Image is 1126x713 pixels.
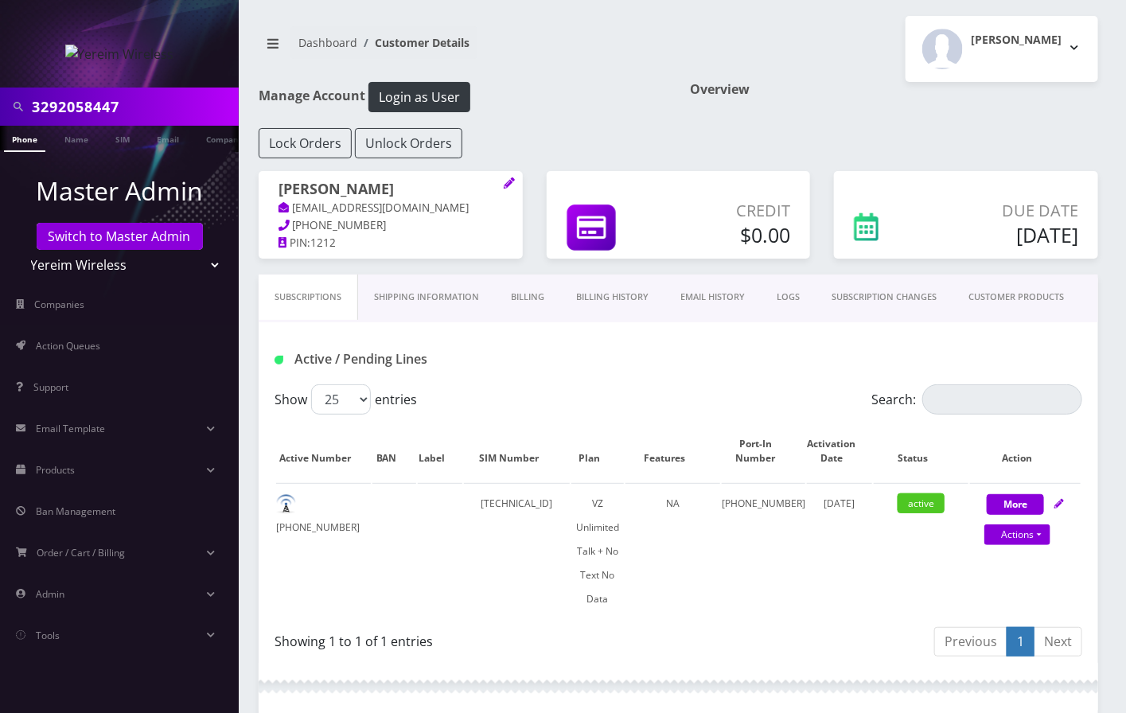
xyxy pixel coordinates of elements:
a: CUSTOMER PRODUCTS [953,275,1080,320]
h1: Active / Pending Lines [275,352,528,367]
h5: $0.00 [670,223,791,247]
li: Customer Details [357,34,469,51]
a: [EMAIL_ADDRESS][DOMAIN_NAME] [279,201,469,216]
p: Due Date [937,199,1078,223]
a: PIN: [279,236,310,251]
div: Showing 1 to 1 of 1 entries [275,625,667,651]
button: Lock Orders [259,128,352,158]
span: Admin [36,587,64,601]
h1: Manage Account [259,82,667,112]
nav: breadcrumb [259,26,667,72]
span: Support [33,380,68,394]
span: Ban Management [36,505,115,518]
span: Order / Cart / Billing [37,546,126,559]
th: Plan: activate to sort column ascending [571,421,624,481]
a: SUBSCRIPTION CHANGES [816,275,953,320]
input: Search in Company [32,92,235,122]
a: Login as User [365,87,470,104]
button: Login as User [368,82,470,112]
a: EMAIL HISTORY [664,275,761,320]
th: Features: activate to sort column ascending [625,421,720,481]
h1: [PERSON_NAME] [279,181,503,200]
span: Companies [35,298,85,311]
a: Name [56,126,96,150]
a: Phone [4,126,45,152]
span: [PHONE_NUMBER] [293,218,387,232]
span: 1212 [310,236,336,250]
a: Company [198,126,251,150]
th: Action: activate to sort column ascending [970,421,1081,481]
th: Status: activate to sort column ascending [874,421,968,481]
th: BAN: activate to sort column ascending [372,421,416,481]
button: Unlock Orders [355,128,462,158]
a: Actions [984,524,1050,545]
th: Active Number: activate to sort column ascending [276,421,371,481]
a: Subscriptions [259,275,358,320]
td: NA [625,483,720,619]
a: Email [149,126,187,150]
a: Previous [934,627,1007,657]
label: Search: [871,384,1082,415]
a: Billing [495,275,560,320]
span: active [898,493,945,513]
h5: [DATE] [937,223,1078,247]
td: [PHONE_NUMBER] [722,483,805,619]
span: Action Queues [36,339,100,353]
img: default.png [276,494,296,514]
th: Port-In Number: activate to sort column ascending [722,421,805,481]
th: Activation Date: activate to sort column ascending [807,421,872,481]
select: Showentries [311,384,371,415]
input: Search: [922,384,1082,415]
th: SIM Number: activate to sort column ascending [464,421,570,481]
p: Credit [670,199,791,223]
button: More [987,494,1044,515]
a: 1 [1007,627,1034,657]
span: Email Template [36,422,105,435]
img: Yereim Wireless [65,45,174,64]
h1: Overview [691,82,1099,97]
a: Shipping Information [358,275,495,320]
a: SIM [107,126,138,150]
td: [TECHNICAL_ID] [464,483,570,619]
label: Show entries [275,384,417,415]
h2: [PERSON_NAME] [971,33,1062,47]
span: Tools [36,629,60,642]
button: [PERSON_NAME] [906,16,1098,82]
img: Active / Pending Lines [275,356,283,364]
td: VZ Unlimited Talk + No Text No Data [571,483,624,619]
th: Label: activate to sort column ascending [418,421,462,481]
span: [DATE] [824,497,855,510]
td: [PHONE_NUMBER] [276,483,371,619]
span: Products [36,463,75,477]
a: Billing History [560,275,664,320]
a: LOGS [761,275,816,320]
a: Dashboard [298,35,357,50]
a: Switch to Master Admin [37,223,203,250]
a: Next [1034,627,1082,657]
